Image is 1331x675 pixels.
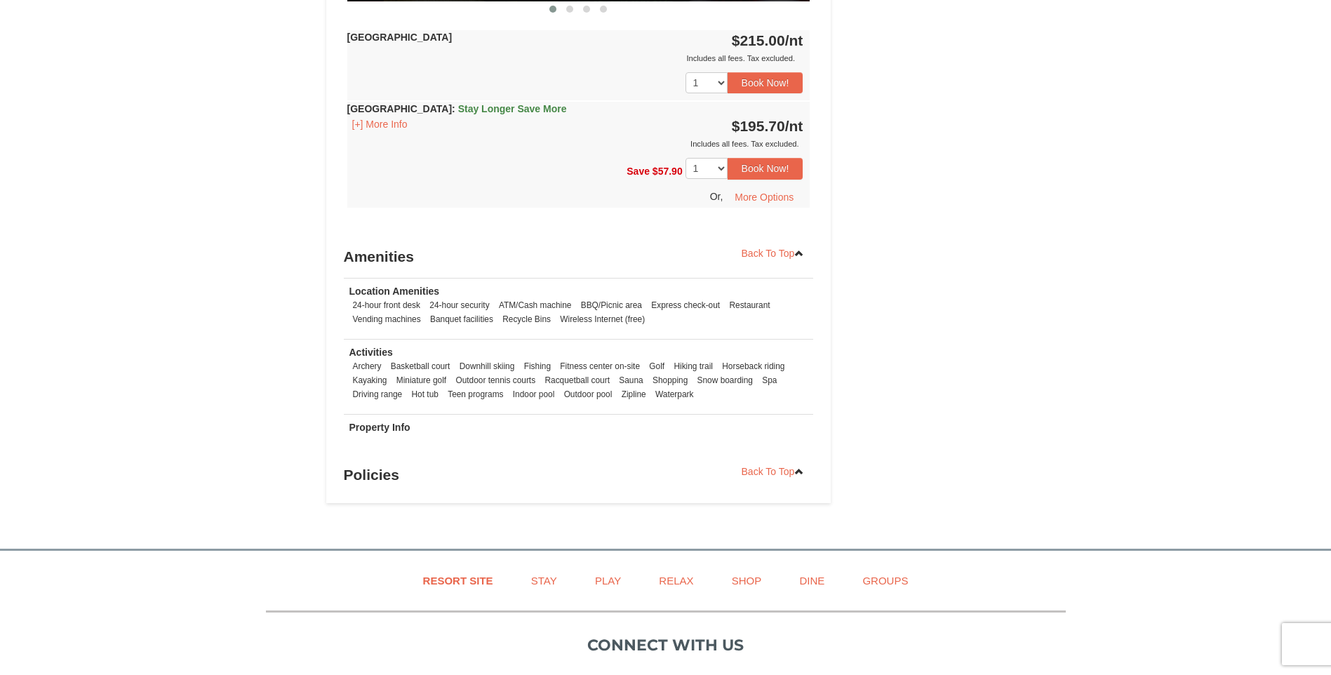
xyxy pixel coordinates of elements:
[618,387,650,401] li: Zipline
[728,158,803,179] button: Book Now!
[615,373,646,387] li: Sauna
[347,137,803,151] div: Includes all fees. Tax excluded.
[641,565,711,596] a: Relax
[349,373,391,387] li: Kayaking
[652,387,697,401] li: Waterpark
[393,373,450,387] li: Miniature golf
[785,32,803,48] span: /nt
[728,72,803,93] button: Book Now!
[653,166,683,177] span: $57.90
[344,243,814,271] h3: Amenities
[426,298,493,312] li: 24-hour security
[406,565,511,596] a: Resort Site
[514,565,575,596] a: Stay
[349,286,440,297] strong: Location Amenities
[733,243,814,264] a: Back To Top
[732,118,785,134] span: $195.70
[646,359,668,373] li: Golf
[509,387,559,401] li: Indoor pool
[427,312,497,326] li: Banquet facilities
[349,298,424,312] li: 24-hour front desk
[561,387,616,401] li: Outdoor pool
[349,422,410,433] strong: Property Info
[627,166,650,177] span: Save
[499,312,554,326] li: Recycle Bins
[349,347,393,358] strong: Activities
[782,565,842,596] a: Dine
[714,565,780,596] a: Shop
[349,359,385,373] li: Archery
[577,565,638,596] a: Play
[670,359,716,373] li: Hiking trail
[648,298,723,312] li: Express check-out
[718,359,788,373] li: Horseback riding
[733,461,814,482] a: Back To Top
[347,103,567,114] strong: [GEOGRAPHIC_DATA]
[347,32,453,43] strong: [GEOGRAPHIC_DATA]
[452,373,539,387] li: Outdoor tennis courts
[349,312,424,326] li: Vending machines
[452,103,455,114] span: :
[521,359,554,373] li: Fishing
[556,312,648,326] li: Wireless Internet (free)
[694,373,756,387] li: Snow boarding
[577,298,646,312] li: BBQ/Picnic area
[495,298,575,312] li: ATM/Cash machine
[266,634,1066,657] p: Connect with us
[556,359,643,373] li: Fitness center on-site
[349,387,406,401] li: Driving range
[725,298,773,312] li: Restaurant
[785,118,803,134] span: /nt
[732,32,803,48] strong: $215.00
[347,51,803,65] div: Includes all fees. Tax excluded.
[710,190,723,201] span: Or,
[845,565,925,596] a: Groups
[725,187,803,208] button: More Options
[758,373,780,387] li: Spa
[408,387,442,401] li: Hot tub
[541,373,613,387] li: Racquetball court
[456,359,519,373] li: Downhill skiing
[649,373,691,387] li: Shopping
[444,387,507,401] li: Teen programs
[347,116,413,132] button: [+] More Info
[387,359,454,373] li: Basketball court
[344,461,814,489] h3: Policies
[458,103,567,114] span: Stay Longer Save More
